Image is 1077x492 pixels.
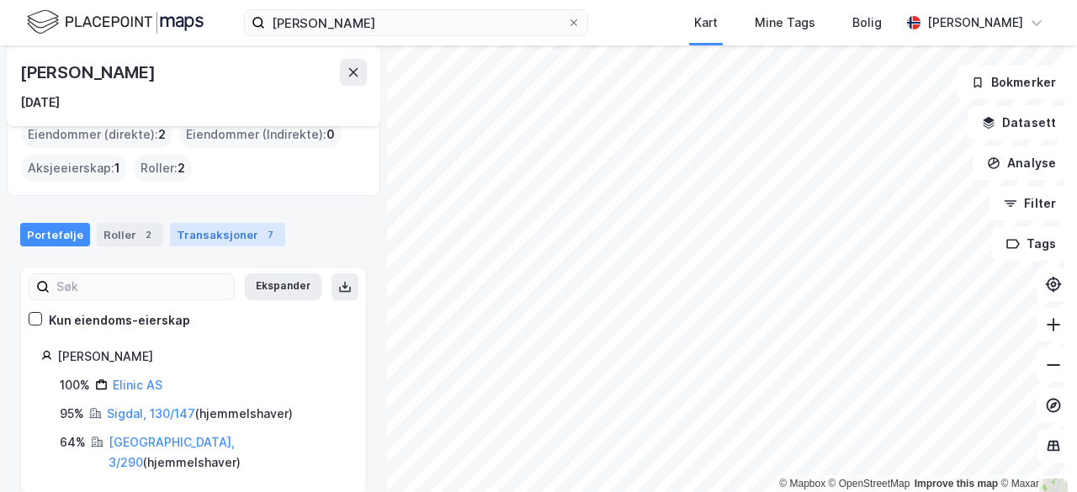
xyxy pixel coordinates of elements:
[97,223,163,246] div: Roller
[755,13,815,33] div: Mine Tags
[694,13,718,33] div: Kart
[57,347,346,367] div: [PERSON_NAME]
[170,223,285,246] div: Transaksjoner
[114,158,120,178] span: 1
[957,66,1070,99] button: Bokmerker
[50,274,234,299] input: Søk
[113,378,162,392] a: Elinic AS
[179,121,342,148] div: Eiendommer (Indirekte) :
[989,187,1070,220] button: Filter
[107,406,195,421] a: Sigdal, 130/147
[20,223,90,246] div: Portefølje
[140,226,157,243] div: 2
[265,10,567,35] input: Søk på adresse, matrikkel, gårdeiere, leietakere eller personer
[993,411,1077,492] iframe: Chat Widget
[927,13,1023,33] div: [PERSON_NAME]
[60,432,86,452] div: 64%
[992,227,1070,261] button: Tags
[49,310,190,331] div: Kun eiendoms-eierskap
[993,411,1077,492] div: Kontrollprogram for chat
[326,124,335,145] span: 0
[20,59,158,86] div: [PERSON_NAME]
[968,106,1070,140] button: Datasett
[245,273,321,300] button: Ekspander
[109,435,235,469] a: [GEOGRAPHIC_DATA], 3/290
[109,432,346,473] div: ( hjemmelshaver )
[21,155,127,182] div: Aksjeeierskap :
[27,8,204,37] img: logo.f888ab2527a4732fd821a326f86c7f29.svg
[60,375,90,395] div: 100%
[262,226,279,243] div: 7
[915,478,998,489] a: Improve this map
[178,158,185,178] span: 2
[20,93,60,113] div: [DATE]
[852,13,882,33] div: Bolig
[973,146,1070,180] button: Analyse
[21,121,172,148] div: Eiendommer (direkte) :
[134,155,192,182] div: Roller :
[158,124,166,145] span: 2
[779,478,825,489] a: Mapbox
[829,478,910,489] a: OpenStreetMap
[107,404,293,424] div: ( hjemmelshaver )
[60,404,84,424] div: 95%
